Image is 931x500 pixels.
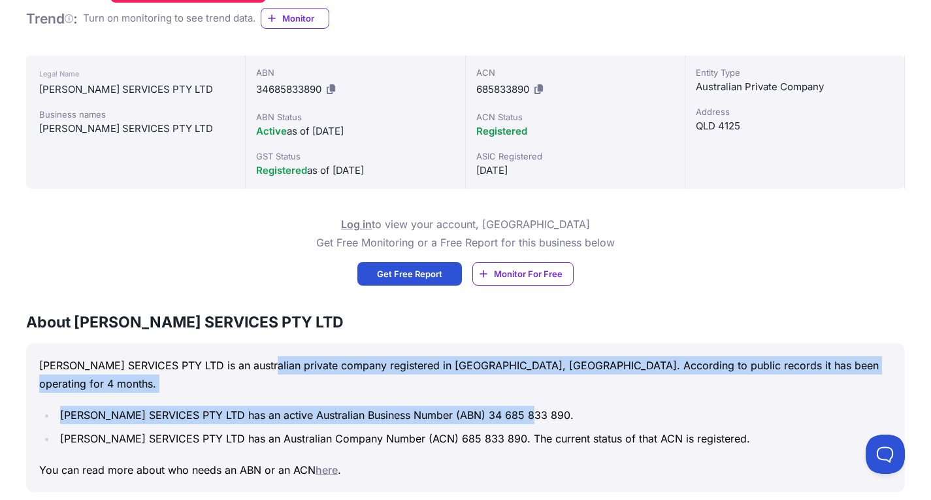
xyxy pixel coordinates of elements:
[56,429,892,448] li: [PERSON_NAME] SERVICES PTY LTD has an Australian Company Number (ACN) 685 833 890. The current st...
[256,150,454,163] div: GST Status
[26,10,78,27] h1: Trend :
[256,125,287,137] span: Active
[256,164,307,176] span: Registered
[476,150,674,163] div: ASIC Registered
[341,218,372,231] a: Log in
[476,110,674,124] div: ACN Status
[26,312,905,333] h3: About [PERSON_NAME] SERVICES PTY LTD
[476,163,674,178] div: [DATE]
[83,11,255,26] div: Turn on monitoring to see trend data.
[256,66,454,79] div: ABN
[316,215,615,252] p: to view your account, [GEOGRAPHIC_DATA] Get Free Monitoring or a Free Report for this business below
[39,66,232,82] div: Legal Name
[696,79,894,95] div: Australian Private Company
[256,124,454,139] div: as of [DATE]
[866,435,905,474] iframe: Toggle Customer Support
[472,262,574,286] a: Monitor For Free
[261,8,329,29] a: Monitor
[39,108,232,121] div: Business names
[256,110,454,124] div: ABN Status
[494,267,563,280] span: Monitor For Free
[696,105,894,118] div: Address
[39,82,232,97] div: [PERSON_NAME] SERVICES PTY LTD
[256,163,454,178] div: as of [DATE]
[316,463,338,476] a: here
[357,262,462,286] a: Get Free Report
[256,83,321,95] span: 34685833890
[476,66,674,79] div: ACN
[696,66,894,79] div: Entity Type
[39,356,892,393] p: [PERSON_NAME] SERVICES PTY LTD is an australian private company registered in [GEOGRAPHIC_DATA], ...
[39,121,232,137] div: [PERSON_NAME] SERVICES PTY LTD
[282,12,329,25] span: Monitor
[476,125,527,137] span: Registered
[56,406,892,424] li: [PERSON_NAME] SERVICES PTY LTD has an active Australian Business Number (ABN) 34 685 833 890.
[696,118,894,134] div: QLD 4125
[377,267,442,280] span: Get Free Report
[39,461,892,479] p: You can read more about who needs an ABN or an ACN .
[476,83,529,95] span: 685833890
